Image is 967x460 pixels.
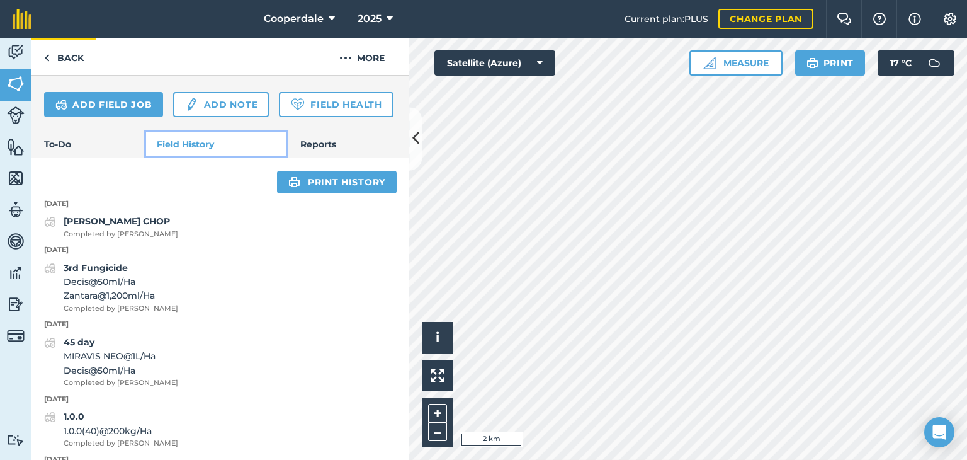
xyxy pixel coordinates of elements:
img: svg+xml;base64,PHN2ZyB4bWxucz0iaHR0cDovL3d3dy53My5vcmcvMjAwMC9zdmciIHdpZHRoPSI1NiIgaGVpZ2h0PSI2MC... [7,169,25,188]
img: svg+xml;base64,PD94bWwgdmVyc2lvbj0iMS4wIiBlbmNvZGluZz0idXRmLTgiPz4KPCEtLSBHZW5lcmF0b3I6IEFkb2JlIE... [44,261,56,276]
img: svg+xml;base64,PD94bWwgdmVyc2lvbj0iMS4wIiBlbmNvZGluZz0idXRmLTgiPz4KPCEtLSBHZW5lcmF0b3I6IEFkb2JlIE... [7,434,25,446]
a: To-Do [31,130,144,158]
img: svg+xml;base64,PD94bWwgdmVyc2lvbj0iMS4wIiBlbmNvZGluZz0idXRmLTgiPz4KPCEtLSBHZW5lcmF0b3I6IEFkb2JlIE... [7,232,25,251]
img: Ruler icon [703,57,716,69]
button: – [428,423,447,441]
img: svg+xml;base64,PHN2ZyB4bWxucz0iaHR0cDovL3d3dy53My5vcmcvMjAwMC9zdmciIHdpZHRoPSIxNyIgaGVpZ2h0PSIxNy... [908,11,921,26]
img: svg+xml;base64,PHN2ZyB4bWxucz0iaHR0cDovL3d3dy53My5vcmcvMjAwMC9zdmciIHdpZHRoPSI1NiIgaGVpZ2h0PSI2MC... [7,74,25,93]
a: Field Health [279,92,393,117]
span: 1.0.0(40) @ 200 kg / Ha [64,424,178,438]
span: Cooperdale [264,11,324,26]
img: svg+xml;base64,PD94bWwgdmVyc2lvbj0iMS4wIiBlbmNvZGluZz0idXRmLTgiPz4KPCEtLSBHZW5lcmF0b3I6IEFkb2JlIE... [44,335,56,350]
span: Decis @ 50 ml / Ha [64,275,178,289]
span: Completed by [PERSON_NAME] [64,377,178,389]
span: 2025 [358,11,382,26]
p: [DATE] [31,244,409,256]
img: svg+xml;base64,PD94bWwgdmVyc2lvbj0iMS4wIiBlbmNvZGluZz0idXRmLTgiPz4KPCEtLSBHZW5lcmF0b3I6IEFkb2JlIE... [184,97,198,112]
button: More [315,38,409,75]
button: 17 °C [878,50,954,76]
span: MIRAVIS NEO @ 1 L / Ha [64,349,178,363]
img: svg+xml;base64,PD94bWwgdmVyc2lvbj0iMS4wIiBlbmNvZGluZz0idXRmLTgiPz4KPCEtLSBHZW5lcmF0b3I6IEFkb2JlIE... [44,410,56,425]
button: Measure [689,50,783,76]
a: 1.0.01.0.0(40)@200kg/HaCompleted by [PERSON_NAME] [44,410,178,449]
img: Two speech bubbles overlapping with the left bubble in the forefront [837,13,852,25]
p: [DATE] [31,319,409,330]
div: Open Intercom Messenger [924,417,954,447]
strong: [PERSON_NAME] CHOP [64,216,170,227]
img: svg+xml;base64,PD94bWwgdmVyc2lvbj0iMS4wIiBlbmNvZGluZz0idXRmLTgiPz4KPCEtLSBHZW5lcmF0b3I6IEFkb2JlIE... [922,50,947,76]
span: 17 ° C [890,50,912,76]
span: Completed by [PERSON_NAME] [64,229,178,240]
strong: 45 day [64,336,94,348]
img: svg+xml;base64,PHN2ZyB4bWxucz0iaHR0cDovL3d3dy53My5vcmcvMjAwMC9zdmciIHdpZHRoPSIxOSIgaGVpZ2h0PSIyNC... [288,175,300,190]
img: svg+xml;base64,PHN2ZyB4bWxucz0iaHR0cDovL3d3dy53My5vcmcvMjAwMC9zdmciIHdpZHRoPSI1NiIgaGVpZ2h0PSI2MC... [7,137,25,156]
img: svg+xml;base64,PHN2ZyB4bWxucz0iaHR0cDovL3d3dy53My5vcmcvMjAwMC9zdmciIHdpZHRoPSIyMCIgaGVpZ2h0PSIyNC... [339,50,352,66]
img: svg+xml;base64,PD94bWwgdmVyc2lvbj0iMS4wIiBlbmNvZGluZz0idXRmLTgiPz4KPCEtLSBHZW5lcmF0b3I6IEFkb2JlIE... [7,200,25,219]
a: 45 dayMIRAVIS NEO@1L/HaDecis@50ml/HaCompleted by [PERSON_NAME] [44,335,178,389]
span: Completed by [PERSON_NAME] [64,438,178,449]
a: [PERSON_NAME] CHOPCompleted by [PERSON_NAME] [44,214,178,239]
p: [DATE] [31,394,409,405]
a: Add note [173,92,269,117]
span: Decis @ 50 ml / Ha [64,364,178,377]
p: [DATE] [31,198,409,210]
a: Field History [144,130,287,158]
span: Zantara @ 1,200 ml / Ha [64,289,178,302]
img: fieldmargin Logo [13,9,31,29]
a: Reports [288,130,409,158]
img: svg+xml;base64,PD94bWwgdmVyc2lvbj0iMS4wIiBlbmNvZGluZz0idXRmLTgiPz4KPCEtLSBHZW5lcmF0b3I6IEFkb2JlIE... [7,106,25,124]
strong: 1.0.0 [64,411,84,422]
img: svg+xml;base64,PD94bWwgdmVyc2lvbj0iMS4wIiBlbmNvZGluZz0idXRmLTgiPz4KPCEtLSBHZW5lcmF0b3I6IEFkb2JlIE... [7,295,25,314]
img: svg+xml;base64,PD94bWwgdmVyc2lvbj0iMS4wIiBlbmNvZGluZz0idXRmLTgiPz4KPCEtLSBHZW5lcmF0b3I6IEFkb2JlIE... [7,327,25,345]
img: svg+xml;base64,PD94bWwgdmVyc2lvbj0iMS4wIiBlbmNvZGluZz0idXRmLTgiPz4KPCEtLSBHZW5lcmF0b3I6IEFkb2JlIE... [7,263,25,282]
button: i [422,322,453,354]
img: Four arrows, one pointing top left, one top right, one bottom right and the last bottom left [431,369,444,382]
button: + [428,404,447,423]
img: svg+xml;base64,PD94bWwgdmVyc2lvbj0iMS4wIiBlbmNvZGluZz0idXRmLTgiPz4KPCEtLSBHZW5lcmF0b3I6IEFkb2JlIE... [55,97,67,112]
a: 3rd FungicideDecis@50ml/HaZantara@1,200ml/HaCompleted by [PERSON_NAME] [44,261,178,314]
button: Print [795,50,866,76]
a: Print history [277,171,397,193]
img: A question mark icon [872,13,887,25]
img: svg+xml;base64,PHN2ZyB4bWxucz0iaHR0cDovL3d3dy53My5vcmcvMjAwMC9zdmciIHdpZHRoPSIxOSIgaGVpZ2h0PSIyNC... [806,55,818,71]
a: Back [31,38,96,75]
img: svg+xml;base64,PD94bWwgdmVyc2lvbj0iMS4wIiBlbmNvZGluZz0idXRmLTgiPz4KPCEtLSBHZW5lcmF0b3I6IEFkb2JlIE... [7,43,25,62]
a: Add field job [44,92,163,117]
button: Satellite (Azure) [434,50,555,76]
a: Change plan [718,9,813,29]
strong: 3rd Fungicide [64,262,128,273]
img: A cog icon [942,13,958,25]
img: svg+xml;base64,PD94bWwgdmVyc2lvbj0iMS4wIiBlbmNvZGluZz0idXRmLTgiPz4KPCEtLSBHZW5lcmF0b3I6IEFkb2JlIE... [44,214,56,229]
img: svg+xml;base64,PHN2ZyB4bWxucz0iaHR0cDovL3d3dy53My5vcmcvMjAwMC9zdmciIHdpZHRoPSI5IiBoZWlnaHQ9IjI0Ii... [44,50,50,66]
span: Current plan : PLUS [625,12,708,26]
span: i [436,330,439,345]
span: Completed by [PERSON_NAME] [64,303,178,314]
